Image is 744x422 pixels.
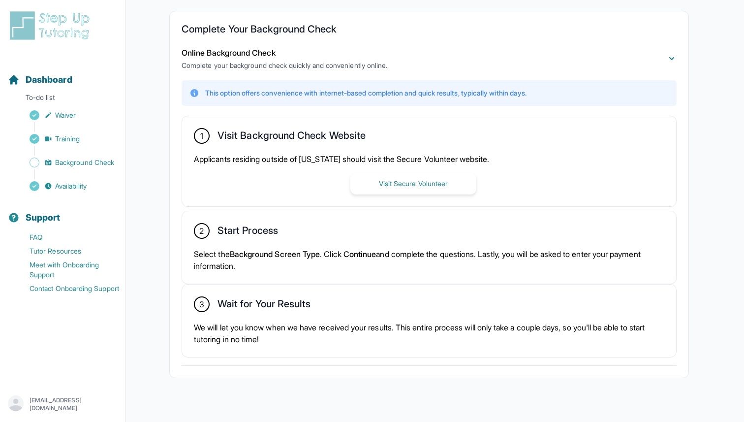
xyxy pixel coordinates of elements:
[8,108,125,122] a: Waiver
[194,248,664,272] p: Select the . Click and complete the questions. Lastly, you will be asked to enter your payment in...
[4,93,122,106] p: To-do list
[4,57,122,91] button: Dashboard
[8,73,72,87] a: Dashboard
[343,249,376,259] span: Continue
[8,244,125,258] a: Tutor Resources
[8,132,125,146] a: Training
[8,10,95,41] img: logo
[8,282,125,295] a: Contact Onboarding Support
[182,48,276,58] span: Online Background Check
[217,130,366,145] h2: Visit Background Check Website
[200,130,203,142] span: 1
[55,158,114,167] span: Background Check
[182,47,677,70] button: Online Background CheckComplete your background check quickly and conveniently online.
[55,181,87,191] span: Availability
[199,225,204,237] span: 2
[26,73,72,87] span: Dashboard
[182,61,387,70] p: Complete your background check quickly and conveniently online.
[199,298,204,310] span: 3
[26,211,61,225] span: Support
[194,322,664,345] p: We will let you know when we have received your results. This entire process will only take a cou...
[182,23,677,39] h2: Complete Your Background Check
[350,173,476,195] button: Visit Secure Volunteer
[8,258,125,282] a: Meet with Onboarding Support
[8,395,118,413] button: [EMAIL_ADDRESS][DOMAIN_NAME]
[217,298,310,314] h2: Wait for Your Results
[55,134,80,144] span: Training
[8,230,125,244] a: FAQ
[217,225,278,240] h2: Start Process
[350,178,476,188] a: Visit Secure Volunteer
[4,195,122,228] button: Support
[55,110,76,120] span: Waiver
[230,249,320,259] span: Background Screen Type
[194,153,664,165] p: Applicants residing outside of [US_STATE] should visit the Secure Volunteer website.
[8,179,125,193] a: Availability
[205,88,527,98] p: This option offers convenience with internet-based completion and quick results, typically within...
[30,396,118,412] p: [EMAIL_ADDRESS][DOMAIN_NAME]
[8,156,125,169] a: Background Check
